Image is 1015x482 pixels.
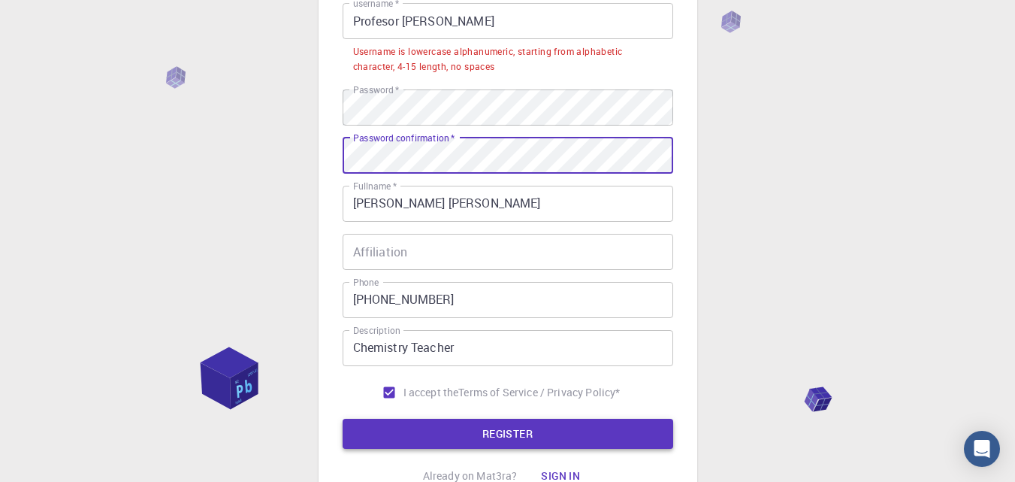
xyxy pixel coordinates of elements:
[353,276,379,289] label: Phone
[353,180,397,192] label: Fullname
[964,431,1000,467] div: Open Intercom Messenger
[353,132,455,144] label: Password confirmation
[458,385,620,400] a: Terms of Service / Privacy Policy*
[353,324,400,337] label: Description
[353,83,399,96] label: Password
[353,44,663,74] div: Username is lowercase alphanumeric, starting from alphabetic character, 4-15 length, no spaces
[343,419,673,449] button: REGISTER
[403,385,459,400] span: I accept the
[458,385,620,400] p: Terms of Service / Privacy Policy *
